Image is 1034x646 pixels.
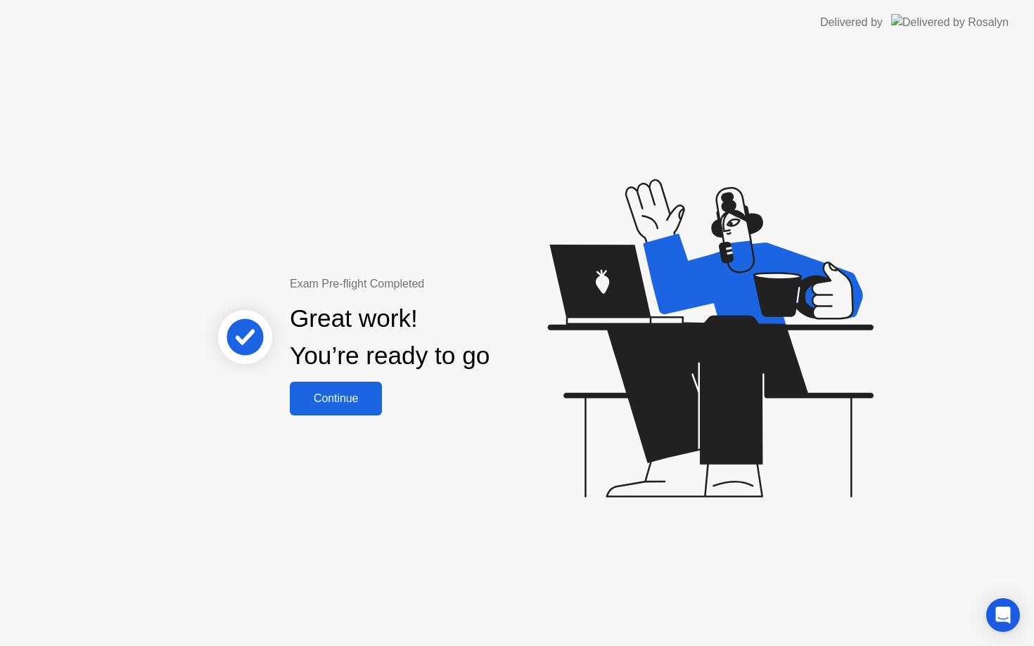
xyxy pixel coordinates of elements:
[820,14,883,31] div: Delivered by
[294,392,378,405] div: Continue
[290,300,490,375] div: Great work! You’re ready to go
[891,14,1009,30] img: Delivered by Rosalyn
[290,276,580,292] div: Exam Pre-flight Completed
[290,382,382,415] button: Continue
[986,598,1020,632] div: Open Intercom Messenger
